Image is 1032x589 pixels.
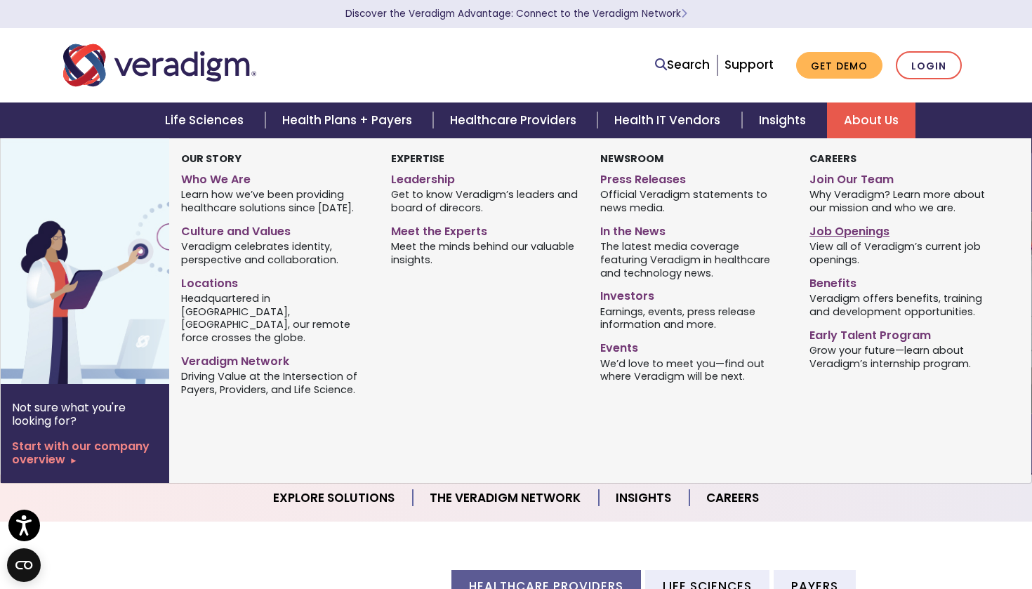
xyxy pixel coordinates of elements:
span: Learn how we’ve been providing healthcare solutions since [DATE]. [181,187,369,215]
a: Explore Solutions [256,480,413,516]
button: Open CMP widget [7,548,41,582]
span: Driving Value at the Intersection of Payers, Providers, and Life Science. [181,369,369,397]
a: Who We Are [181,167,369,187]
a: Discover the Veradigm Advantage: Connect to the Veradigm NetworkLearn More [345,7,687,20]
a: Veradigm Network [181,349,369,369]
a: Benefits [809,271,998,291]
span: We’d love to meet you—find out where Veradigm will be next. [600,356,788,383]
span: Meet the minds behind our valuable insights. [391,239,579,267]
a: Support [725,56,774,73]
a: Life Sciences [148,102,265,138]
a: Search [655,55,710,74]
strong: Our Story [181,152,242,166]
a: Start with our company overview [12,439,158,466]
span: Veradigm celebrates identity, perspective and collaboration. [181,239,369,267]
a: Culture and Values [181,219,369,239]
a: Locations [181,271,369,291]
strong: Expertise [391,152,444,166]
span: Why Veradigm? Learn more about our mission and who we are. [809,187,998,215]
a: Job Openings [809,219,998,239]
a: Health IT Vendors [597,102,741,138]
a: Healthcare Providers [433,102,597,138]
a: Insights [599,480,689,516]
span: Earnings, events, press release information and more. [600,304,788,331]
a: Health Plans + Payers [265,102,433,138]
span: Headquartered in [GEOGRAPHIC_DATA], [GEOGRAPHIC_DATA], our remote force crosses the globe. [181,291,369,344]
span: Get to know Veradigm’s leaders and board of direcors. [391,187,579,215]
span: Official Veradigm statements to news media. [600,187,788,215]
img: Veradigm logo [63,42,256,88]
a: Press Releases [600,167,788,187]
img: Vector image of Veradigm’s Story [1,138,227,384]
a: Leadership [391,167,579,187]
span: Learn More [681,7,687,20]
span: Veradigm offers benefits, training and development opportunities. [809,291,998,318]
strong: Careers [809,152,856,166]
a: Early Talent Program [809,323,998,343]
span: Grow your future—learn about Veradigm’s internship program. [809,343,998,370]
span: View all of Veradigm’s current job openings. [809,239,998,267]
a: Careers [689,480,776,516]
a: Investors [600,284,788,304]
a: In the News [600,219,788,239]
p: Not sure what you're looking for? [12,401,158,428]
a: Meet the Experts [391,219,579,239]
a: Login [896,51,962,80]
a: Join Our Team [809,167,998,187]
a: Insights [742,102,827,138]
a: Get Demo [796,52,882,79]
a: The Veradigm Network [413,480,599,516]
a: About Us [827,102,915,138]
strong: Newsroom [600,152,663,166]
a: Events [600,336,788,356]
span: The latest media coverage featuring Veradigm in healthcare and technology news. [600,239,788,280]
